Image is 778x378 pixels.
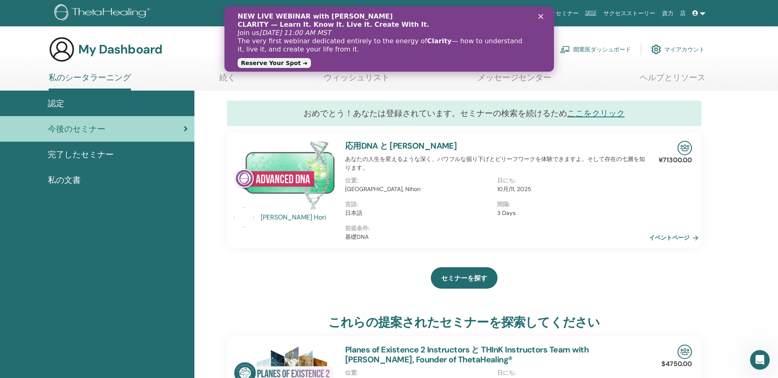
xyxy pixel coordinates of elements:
[345,200,492,209] p: 言語 :
[600,6,659,21] a: サクセスストーリー
[345,155,649,172] p: あなたの人生を変えるような深く、パワフルな掘り下げとビリーフワークを体験できますよ。そして存在の七層を知ります。
[49,72,131,91] a: 私のシータラーニング
[497,200,644,209] p: 間隔 :
[48,148,114,161] span: 完了したセミナー
[345,224,649,233] p: 前提条件 :
[219,72,236,89] a: 続く
[497,185,644,194] p: 10月/11, 2025
[560,40,631,58] a: 開業医ダッシュボード
[517,6,529,21] a: 約
[677,6,689,21] a: 店
[497,369,644,377] p: 日にち :
[345,209,492,217] p: 日本語
[529,6,582,21] a: コースとセミナー
[345,369,492,377] p: 位置 :
[497,176,644,185] p: 日にち :
[261,212,337,222] a: [PERSON_NAME] Hori
[48,97,64,110] span: 認定
[649,231,702,244] a: イベントページ
[659,6,677,21] a: 資力
[651,40,705,58] a: マイアカウント
[48,174,81,186] span: 私の文書
[328,315,600,330] h3: これらの提案されたセミナーを探索してください
[345,176,492,185] p: 位置 :
[314,7,322,12] div: クローズ
[678,345,692,359] img: In-Person Seminar
[431,267,498,289] a: セミナーを探す
[640,72,706,89] a: ヘルプとリソース
[49,36,75,63] img: generic-user-icon.jpg
[477,72,551,89] a: メッセージセンター
[54,4,153,23] img: logo.png
[661,359,692,369] p: $4750.00
[678,141,692,155] img: In-Person Seminar
[582,6,600,21] a: 認証
[750,350,770,370] iframe: Intercom live chat
[567,108,625,119] a: ここをクリック
[345,233,649,241] p: 基礎DNA
[497,209,644,217] p: 3 Days
[324,72,390,89] a: ウィッシュリスト
[441,274,487,282] span: セミナーを探す
[345,185,492,194] p: [GEOGRAPHIC_DATA], Nihon
[227,100,701,126] div: おめでとう！あなたは登録されています。セミナーの検索を続けるため
[78,42,162,57] h3: My Dashboard
[659,155,692,165] p: ¥71300.00
[345,344,589,365] a: Planes of Existence 2 Instructors と THInK Instructors Team with [PERSON_NAME], Founder of ThetaHe...
[224,7,554,72] iframe: Intercom live chat バナー
[48,123,105,135] span: 今後のセミナー
[651,42,661,56] img: cog.svg
[345,140,457,151] a: 応用DNA と [PERSON_NAME]
[560,46,570,53] img: chalkboard-teacher.svg
[234,141,335,210] img: 応用DNA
